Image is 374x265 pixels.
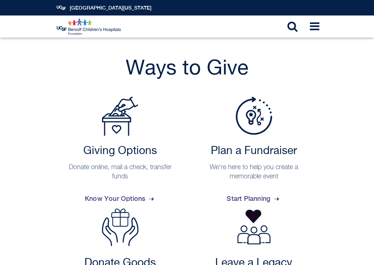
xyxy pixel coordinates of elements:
img: Plan a Fundraiser [235,97,272,135]
p: We're here to help you create a memorable event [194,163,314,181]
a: Plan a Fundraiser Plan a Fundraiser We're here to help you create a memorable event Start Planning [191,97,318,209]
span: Know Your Options [85,189,155,209]
img: Logo for UCSF Benioff Children's Hospitals Foundation [57,18,122,35]
a: Payment Options Giving Options Donate online, mail a check, transfer funds Know Your Options [57,97,184,209]
p: Donate online, mail a check, transfer funds [60,163,180,181]
img: Payment Options [102,97,139,136]
span: Start Planning [227,189,281,209]
a: [GEOGRAPHIC_DATA][US_STATE] [70,5,151,11]
h2: Ways to Give [57,56,317,82]
h2: Plan a Fundraiser [194,144,314,158]
img: Donate Goods [102,209,139,246]
h2: Giving Options [60,144,180,158]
